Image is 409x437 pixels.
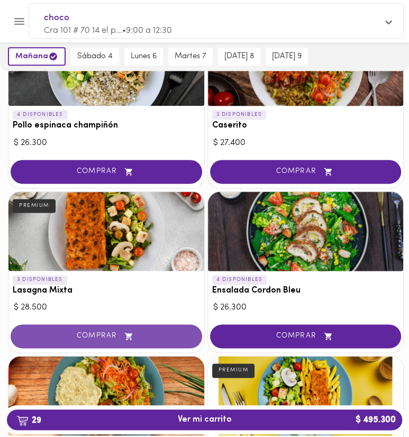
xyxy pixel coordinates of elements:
p: 4 DISPONIBLES [212,275,267,285]
p: 3 DISPONIBLES [13,275,67,285]
div: PREMIUM [212,363,255,377]
button: [DATE] 9 [266,48,308,66]
h3: Ensalada Cordon Bleu [212,286,399,296]
span: [DATE] 8 [224,52,254,61]
span: mañana [15,51,58,61]
div: Ensalada Cordon Bleu [208,192,404,271]
b: 29 [10,413,48,427]
div: $ 26.300 [14,137,199,149]
span: Cra 101 # 70 14 el p... • 9:00 a 12:30 [44,26,172,35]
button: COMPRAR [210,160,402,184]
div: Lasagna Mixta [8,192,204,271]
button: 29Ver mi carrito$ 495.300 [7,409,402,430]
button: Menu [6,8,32,34]
span: COMPRAR [223,332,388,341]
div: Salmón toscana [208,356,404,435]
span: choco [44,11,378,25]
button: martes 7 [168,48,213,66]
span: COMPRAR [24,332,189,341]
b: $ 495.300 [349,409,402,430]
button: lunes 6 [124,48,163,66]
p: 3 DISPONIBLES [212,110,267,120]
p: 4 DISPONIBLES [13,110,68,120]
span: martes 7 [175,52,206,61]
h3: Caserito [212,121,399,131]
button: sábado 4 [71,48,119,66]
img: cart.png [16,415,29,426]
div: PREMIUM [13,199,56,213]
button: COMPRAR [11,324,202,348]
h3: Lasagna Mixta [13,286,200,296]
button: mañana [8,47,66,66]
h3: Pollo espinaca champiñón [13,121,200,131]
iframe: Messagebird Livechat Widget [358,386,409,437]
div: Albóndigas BBQ [8,356,204,435]
button: COMPRAR [210,324,402,348]
span: lunes 6 [131,52,157,61]
span: Ver mi carrito [178,415,232,425]
span: COMPRAR [24,167,189,176]
div: $ 26.300 [213,302,398,314]
div: $ 28.500 [14,302,199,314]
button: [DATE] 8 [218,48,260,66]
span: [DATE] 9 [272,52,302,61]
div: $ 27.400 [213,137,398,149]
button: COMPRAR [11,160,202,184]
span: sábado 4 [77,52,113,61]
span: COMPRAR [223,167,388,176]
